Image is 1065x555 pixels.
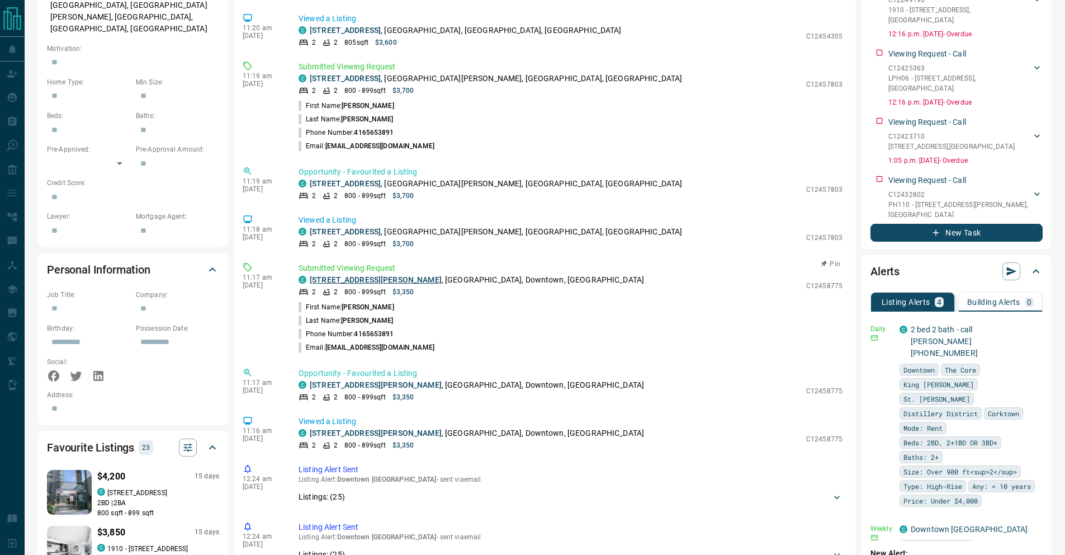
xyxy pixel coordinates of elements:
span: [EMAIL_ADDRESS][DOMAIN_NAME] [325,344,434,351]
p: 2 [312,86,316,96]
p: 800 - 899 sqft [344,392,385,402]
a: [STREET_ADDRESS] [310,179,381,188]
p: Last Name: [299,114,394,124]
div: C12423710[STREET_ADDRESS],[GEOGRAPHIC_DATA] [888,129,1043,154]
h2: Personal Information [47,261,150,279]
span: Beds: 2BD, 2+1BD OR 3BD+ [903,437,997,448]
span: [GEOGRAPHIC_DATA] [903,540,970,552]
p: 2 [334,287,338,297]
p: 2 [312,191,316,201]
p: [STREET_ADDRESS] , [GEOGRAPHIC_DATA] [888,142,1015,152]
p: Phone Number: [299,329,394,339]
p: $3,350 [392,392,414,402]
p: 12:16 p.m. [DATE] - Overdue [888,97,1043,107]
p: Phone Number: [299,128,394,138]
p: 11:17 am [243,274,282,281]
p: Building Alerts [967,298,1020,306]
a: [STREET_ADDRESS] [310,26,381,35]
p: , [GEOGRAPHIC_DATA][PERSON_NAME], [GEOGRAPHIC_DATA], [GEOGRAPHIC_DATA] [310,178,682,190]
p: C12458775 [806,386,842,396]
p: 2 [334,37,338,48]
span: [EMAIL_ADDRESS][DOMAIN_NAME] [325,142,434,150]
p: 2 [334,392,338,402]
p: 805 sqft [344,37,368,48]
a: 2 bed 2 bath - call [PERSON_NAME] [PHONE_NUMBER] [911,325,978,358]
p: 15 days [195,472,219,481]
p: C12458775 [806,434,842,444]
p: C12432802 [888,190,1031,200]
p: $3,600 [375,37,397,48]
p: 800 - 899 sqft [344,287,385,297]
button: New Task [870,224,1043,242]
p: Listing Alert : - sent via email [299,476,842,483]
p: 11:16 am [243,427,282,435]
p: , [GEOGRAPHIC_DATA], [GEOGRAPHIC_DATA], [GEOGRAPHIC_DATA] [310,25,622,36]
p: , [GEOGRAPHIC_DATA], Downtown, [GEOGRAPHIC_DATA] [310,379,644,391]
p: Opportunity - Favourited a Listing [299,166,842,178]
p: Home Type: [47,77,130,87]
p: Listings: ( 25 ) [299,491,345,503]
p: 1:05 p.m. [DATE] - Overdue [888,156,1043,166]
div: condos.ca [900,525,907,533]
svg: Email [870,334,878,342]
p: $3,850 [97,526,125,539]
p: Viewing Request - Call [888,48,966,60]
span: King [PERSON_NAME] [903,379,974,390]
p: 12:24 am [243,533,282,540]
p: 800 - 899 sqft [344,239,385,249]
p: [DATE] [243,435,282,443]
p: , [GEOGRAPHIC_DATA][PERSON_NAME], [GEOGRAPHIC_DATA], [GEOGRAPHIC_DATA] [310,73,682,84]
p: 800 - 899 sqft [344,440,385,450]
p: 800 - 899 sqft [344,86,385,96]
p: C12425363 [888,63,1031,73]
p: [DATE] [243,540,282,548]
p: 11:19 am [243,177,282,185]
p: 11:17 am [243,379,282,387]
p: , [GEOGRAPHIC_DATA][PERSON_NAME], [GEOGRAPHIC_DATA], [GEOGRAPHIC_DATA] [310,226,682,238]
p: $3,700 [392,191,414,201]
div: condos.ca [97,488,105,496]
p: C12454305 [806,31,842,41]
div: condos.ca [299,276,306,284]
button: Pin [815,259,847,269]
p: Company: [136,290,219,300]
span: 4165653891 [354,330,394,338]
p: Possession Date: [136,323,219,333]
span: [PERSON_NAME] [341,115,393,123]
span: Any: < 10 years [972,481,1031,492]
h2: Alerts [870,262,900,280]
a: [STREET_ADDRESS][PERSON_NAME] [310,275,442,284]
p: $3,350 [392,440,414,450]
span: Baths: 2+ [903,451,939,463]
p: 23 [142,441,150,454]
div: condos.ca [299,74,306,82]
p: [DATE] [243,281,282,289]
span: Downtown [903,364,935,375]
a: [STREET_ADDRESS][PERSON_NAME] [310,429,442,438]
div: condos.ca [299,429,306,437]
p: 12:24 am [243,475,282,483]
p: Email: [299,342,434,352]
p: [DATE] [243,32,282,40]
span: Corktown [988,408,1019,419]
p: 2 [334,86,338,96]
p: Viewed a Listing [299,214,842,226]
p: 1910 - [STREET_ADDRESS] , [GEOGRAPHIC_DATA] [888,5,1031,25]
p: Lawyer: [47,211,130,222]
div: Listings: (25) [299,487,842,507]
p: Baths: [136,111,219,121]
span: Price: Under $4,000 [903,495,978,506]
p: 800 - 899 sqft [344,191,385,201]
p: 2 [312,287,316,297]
div: condos.ca [97,544,105,552]
p: 2 [312,239,316,249]
p: Min Size: [136,77,219,87]
p: First Name: [299,101,394,111]
p: 2 [312,37,316,48]
p: , [GEOGRAPHIC_DATA], Downtown, [GEOGRAPHIC_DATA] [310,427,644,439]
p: C12458775 [806,281,842,291]
p: Viewed a Listing [299,13,842,25]
p: Beds: [47,111,130,121]
span: [PERSON_NAME] [341,317,393,324]
p: Viewing Request - Call [888,175,966,186]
